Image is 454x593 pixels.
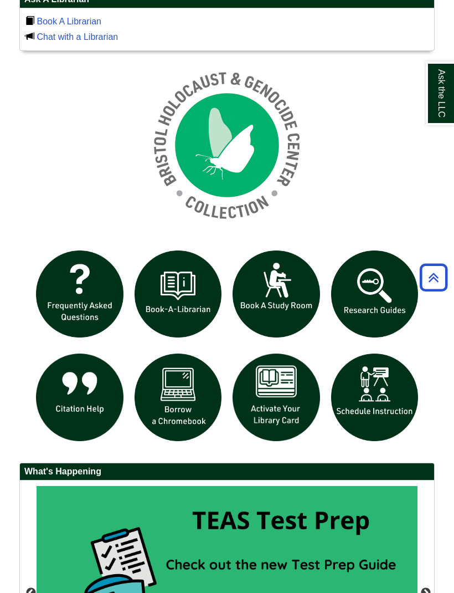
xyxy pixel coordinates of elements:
h2: What's Happening [20,463,434,480]
a: Book A Librarian [37,17,101,26]
img: Book a Librarian icon links to book a librarian web page [129,245,228,344]
a: Back to Top [416,270,451,285]
img: Research Guides icon links to research guides web page [326,245,424,344]
img: Holocaust and Genocide Collection [144,62,310,228]
img: Borrow a chromebook icon links to the borrow a chromebook web page [129,348,228,447]
div: slideshow [30,245,424,452]
img: For faculty. Schedule Library Instruction icon links to form. [326,348,424,447]
a: Chat with a Librarian [37,32,118,42]
img: activate Library Card icon links to form to activate student ID into library card [227,348,326,447]
img: citation help icon links to citation help guide page [30,348,129,447]
img: book a study room icon links to book a study room web page [227,245,326,344]
img: frequently asked questions [30,245,129,344]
